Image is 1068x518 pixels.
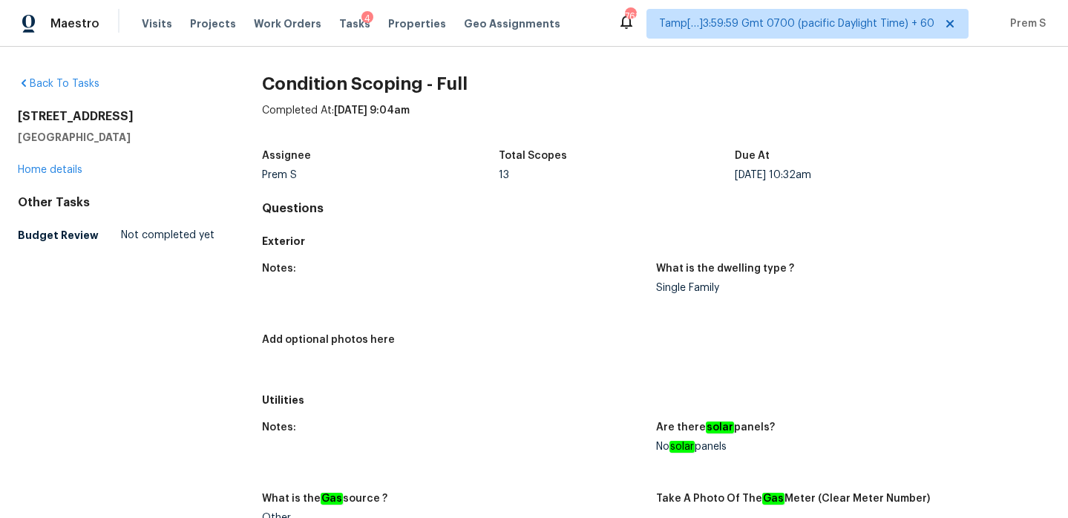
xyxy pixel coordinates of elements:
span: Prem S [1004,16,1046,31]
div: No panels [656,442,1038,452]
a: Back To Tasks [18,79,99,89]
h5: Take A Photo Of The Meter (Clear Meter Number) [656,494,930,504]
h2: Condition Scoping - Full [262,76,1050,91]
span: Visits [142,16,172,31]
div: 13 [499,170,735,180]
div: Single Family [656,283,1038,293]
h4: Questions [262,201,1050,216]
div: 4 [361,11,373,26]
div: Prem S [262,170,498,180]
span: Geo Assignments [464,16,560,31]
span: Work Orders [254,16,321,31]
em: Gas [321,493,343,505]
span: Projects [190,16,236,31]
h5: Are there panels? [656,422,775,433]
span: Maestro [50,16,99,31]
h5: Add optional photos here [262,335,395,345]
span: Tamp[…]3:59:59 Gmt 0700 (pacific Daylight Time) + 60 [659,16,934,31]
span: Properties [388,16,446,31]
span: Tasks [339,19,370,29]
em: solar [706,422,734,433]
span: [DATE] 9:04am [334,105,410,116]
h5: Total Scopes [499,151,567,161]
h5: Assignee [262,151,311,161]
h5: Notes: [262,422,296,433]
h5: What is the source ? [262,494,387,504]
div: [DATE] 10:32am [735,170,971,180]
div: 761 [625,9,635,24]
div: Other Tasks [18,195,214,210]
h5: What is the dwelling type ? [656,263,794,274]
h5: Utilities [262,393,1050,407]
em: solar [669,441,695,453]
h5: Notes: [262,263,296,274]
a: Home details [18,165,82,175]
h5: Due At [735,151,770,161]
div: Completed At: [262,103,1050,142]
h5: [GEOGRAPHIC_DATA] [18,130,214,145]
h2: [STREET_ADDRESS] [18,109,214,124]
span: Not completed yet [121,228,214,243]
h5: Budget Review [18,228,99,243]
h5: Exterior [262,234,1050,249]
em: Gas [762,493,784,505]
